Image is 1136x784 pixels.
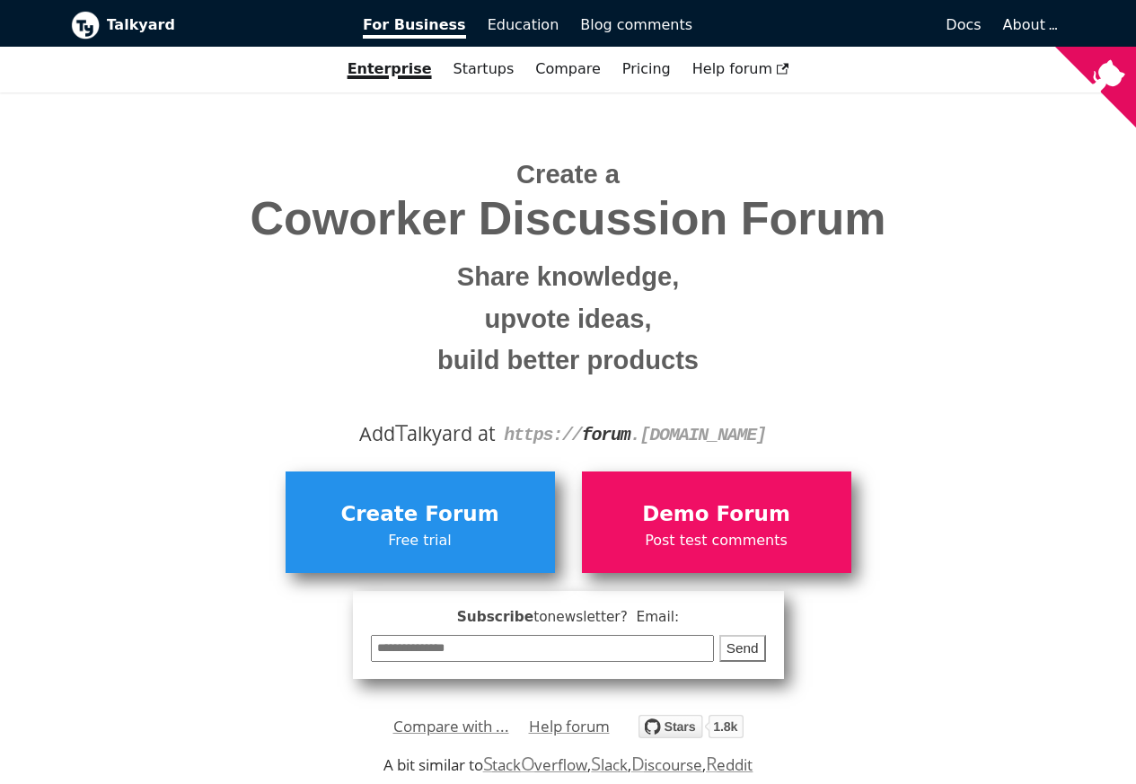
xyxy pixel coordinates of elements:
a: For Business [352,10,477,40]
small: Share knowledge, [84,256,1052,298]
span: Free trial [295,529,546,552]
span: Docs [946,16,981,33]
span: Post test comments [591,529,842,552]
span: D [631,751,645,776]
a: Blog comments [569,10,703,40]
a: Compare with ... [393,713,509,740]
span: S [591,751,601,776]
span: Coworker Discussion Forum [84,193,1052,244]
img: talkyard.svg [638,715,744,738]
a: StackOverflow [483,754,588,775]
span: Create Forum [295,498,546,532]
img: Talkyard logo [71,11,100,40]
a: Help forum [682,54,800,84]
a: Docs [703,10,992,40]
a: Reddit [706,754,753,775]
a: Star debiki/talkyard on GitHub [638,718,744,744]
span: Create a [516,160,620,189]
span: Blog comments [580,16,692,33]
span: R [706,751,718,776]
a: Discourse [631,754,702,775]
span: to newsletter ? Email: [533,609,679,625]
a: Slack [591,754,627,775]
b: Talkyard [107,13,339,37]
span: For Business [363,16,466,39]
a: Pricing [612,54,682,84]
span: T [395,416,408,448]
a: Demo ForumPost test comments [582,471,851,572]
a: Education [477,10,570,40]
span: Education [488,16,559,33]
span: O [521,751,535,776]
code: https:// . [DOMAIN_NAME] [504,425,766,445]
a: Compare [535,60,601,77]
a: Startups [443,54,525,84]
span: Demo Forum [591,498,842,532]
a: Help forum [529,713,610,740]
span: S [483,751,493,776]
small: build better products [84,339,1052,382]
span: Help forum [692,60,789,77]
span: Subscribe [371,606,766,629]
a: Enterprise [337,54,443,84]
strong: forum [582,425,630,445]
button: Send [719,635,766,663]
a: Talkyard logoTalkyard [71,11,339,40]
a: Create ForumFree trial [286,471,555,572]
div: Add alkyard at [84,418,1052,449]
a: About [1003,16,1055,33]
small: upvote ideas, [84,298,1052,340]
